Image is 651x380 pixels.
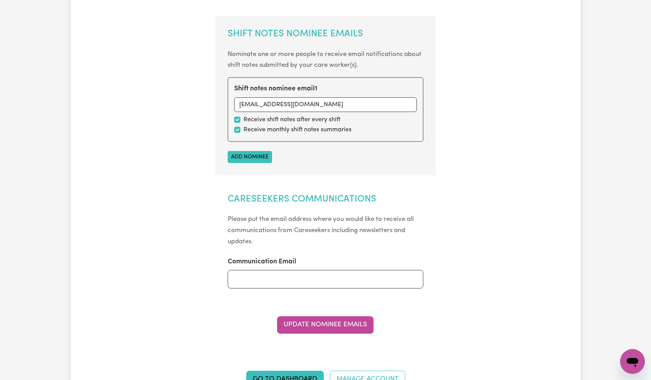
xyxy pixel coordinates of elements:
[228,29,423,40] h2: Shift Notes Nominee Emails
[234,84,317,94] label: Shift notes nominee email 1
[277,316,374,333] button: Update Nominee Emails
[228,51,421,69] small: Nominate one or more people to receive email notifications about shift notes submitted by your ca...
[243,125,352,134] label: Receive monthly shift notes summaries
[620,349,645,374] iframe: Button to launch messaging window
[243,115,340,124] label: Receive shift notes after every shift
[228,194,423,205] h2: Careseekers Communications
[228,216,414,245] small: Please put the email address where you would like to receive all communications from Careseekers ...
[228,257,296,267] label: Communication Email
[228,151,272,163] button: Add nominee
